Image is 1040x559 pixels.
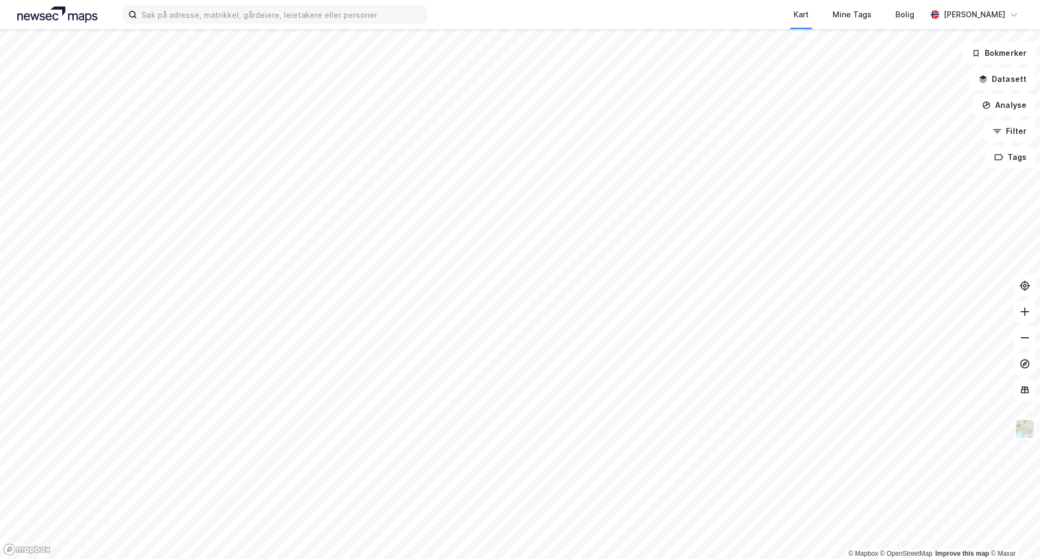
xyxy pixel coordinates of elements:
button: Tags [985,146,1036,168]
a: Mapbox [848,550,878,557]
iframe: Chat Widget [986,507,1040,559]
button: Analyse [973,94,1036,116]
button: Bokmerker [963,42,1036,64]
div: Mine Tags [833,8,872,21]
div: [PERSON_NAME] [944,8,1005,21]
a: OpenStreetMap [880,550,933,557]
div: Kart [794,8,809,21]
div: Kontrollprogram for chat [986,507,1040,559]
div: Bolig [895,8,914,21]
a: Mapbox homepage [3,543,51,556]
img: Z [1015,419,1035,439]
button: Datasett [970,68,1036,90]
a: Improve this map [935,550,989,557]
input: Søk på adresse, matrikkel, gårdeiere, leietakere eller personer [137,7,426,23]
img: logo.a4113a55bc3d86da70a041830d287a7e.svg [17,7,97,23]
button: Filter [984,120,1036,142]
